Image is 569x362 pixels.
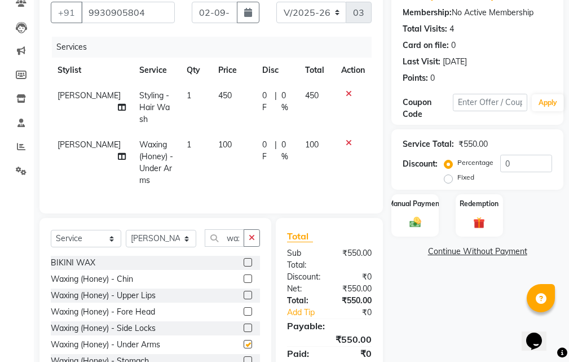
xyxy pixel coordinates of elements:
div: Sub Total: [279,247,329,271]
div: Net: [279,283,329,295]
th: Service [133,58,180,83]
button: +91 [51,2,82,23]
span: 1 [187,139,191,150]
div: No Active Membership [403,7,552,19]
div: Discount: [403,158,438,170]
div: Waxing (Honey) - Chin [51,273,133,285]
th: Action [334,58,372,83]
div: Service Total: [403,138,454,150]
div: Waxing (Honey) - Upper Lips [51,290,156,302]
input: Search by Name/Mobile/Email/Code [81,2,175,23]
div: Coupon Code [403,97,452,120]
span: 100 [218,139,232,150]
div: ₹0 [329,347,380,360]
div: [DATE] [443,56,467,68]
th: Price [211,58,255,83]
th: Qty [180,58,211,83]
div: Waxing (Honey) - Under Arms [51,339,160,351]
div: Discount: [279,271,329,283]
img: _gift.svg [470,216,488,230]
img: _cash.svg [406,216,425,229]
span: Waxing (Honey) - Under Arms [139,139,173,185]
span: 0 % [281,90,292,114]
div: Total Visits: [403,23,447,35]
div: ₹550.00 [279,333,380,346]
span: 0 % [281,139,292,163]
span: 450 [305,90,319,101]
div: 0 [451,40,456,51]
span: 450 [218,90,232,101]
div: Payable: [279,319,380,333]
div: ₹550.00 [329,295,380,307]
input: Search or Scan [205,229,244,247]
div: Membership: [403,7,452,19]
span: [PERSON_NAME] [58,90,121,101]
div: Services [52,37,380,58]
div: Points: [403,72,428,84]
span: Total [287,230,313,242]
label: Redemption [460,199,499,209]
a: Continue Without Payment [394,246,561,258]
span: 0 F [262,90,271,114]
span: | [275,90,277,114]
div: ₹550.00 [329,247,380,271]
div: Card on file: [403,40,449,51]
input: Enter Offer / Coupon Code [453,94,527,111]
label: Percentage [457,158,493,168]
div: 0 [430,72,435,84]
div: 4 [449,23,454,35]
div: ₹550.00 [329,283,380,295]
label: Fixed [457,172,474,182]
span: 0 F [262,139,271,163]
div: Waxing (Honey) - Fore Head [51,306,155,318]
button: Apply [532,94,564,111]
th: Stylist [51,58,133,83]
div: ₹0 [329,271,380,283]
a: Add Tip [279,307,338,319]
span: 1 [187,90,191,101]
span: [PERSON_NAME] [58,139,121,150]
div: Total: [279,295,329,307]
th: Total [298,58,334,83]
th: Disc [255,58,298,83]
iframe: chat widget [522,317,558,351]
div: ₹0 [338,307,380,319]
div: Waxing (Honey) - Side Locks [51,322,156,334]
div: ₹550.00 [458,138,488,150]
div: BIKINI WAX [51,257,95,269]
span: 100 [305,139,319,150]
div: Last Visit: [403,56,440,68]
span: Styling - Hair Wash [139,90,170,124]
span: | [275,139,277,163]
label: Manual Payment [388,199,442,209]
div: Paid: [279,347,329,360]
